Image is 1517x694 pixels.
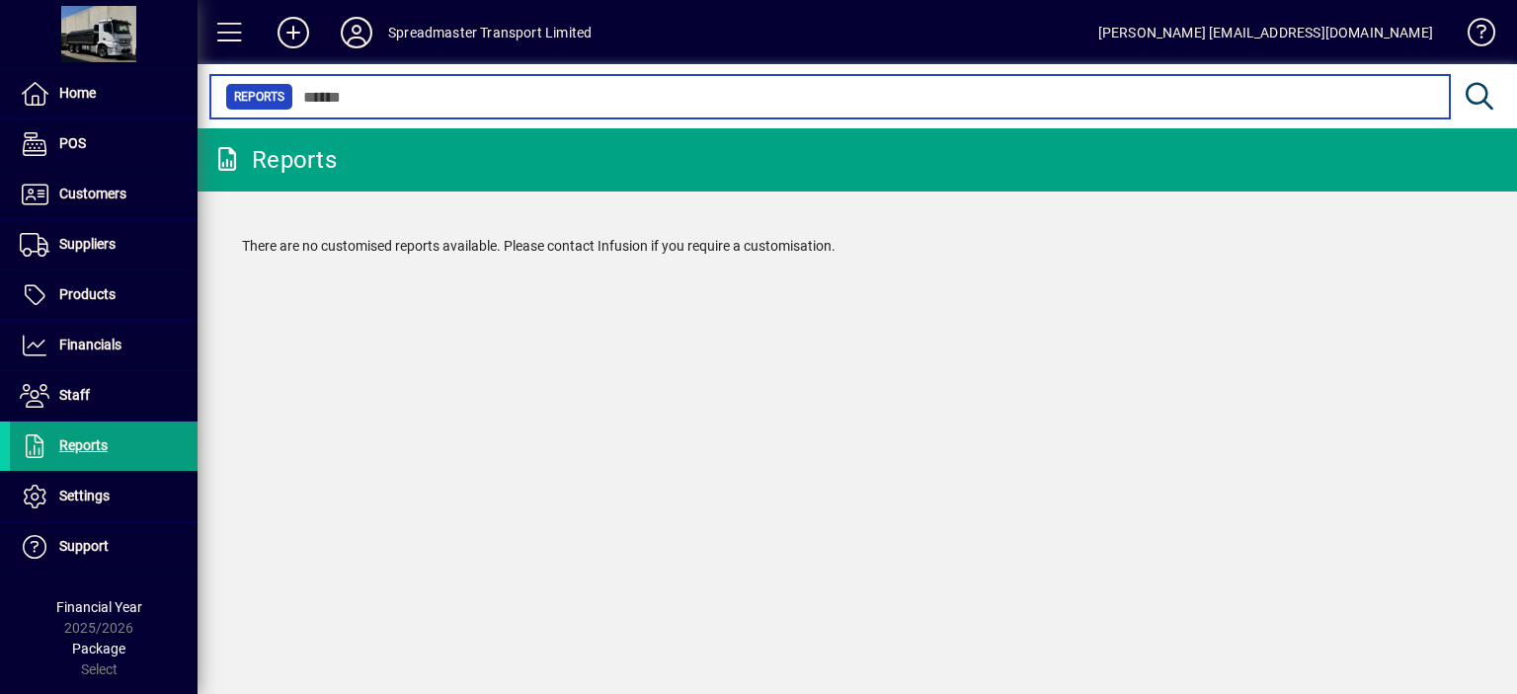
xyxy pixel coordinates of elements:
[234,87,284,107] span: Reports
[72,641,125,656] span: Package
[10,371,198,421] a: Staff
[222,216,1492,276] div: There are no customised reports available. Please contact Infusion if you require a customisation.
[59,85,96,101] span: Home
[262,15,325,50] button: Add
[59,387,90,403] span: Staff
[10,220,198,270] a: Suppliers
[59,236,116,252] span: Suppliers
[10,472,198,521] a: Settings
[59,538,109,554] span: Support
[59,488,110,503] span: Settings
[10,321,198,370] a: Financials
[388,17,592,48] div: Spreadmaster Transport Limited
[1453,4,1492,68] a: Knowledge Base
[1098,17,1433,48] div: [PERSON_NAME] [EMAIL_ADDRESS][DOMAIN_NAME]
[10,522,198,572] a: Support
[56,599,142,615] span: Financial Year
[325,15,388,50] button: Profile
[10,69,198,118] a: Home
[10,119,198,169] a: POS
[59,135,86,151] span: POS
[59,437,108,453] span: Reports
[10,270,198,320] a: Products
[59,337,121,352] span: Financials
[10,170,198,219] a: Customers
[59,186,126,201] span: Customers
[59,286,116,302] span: Products
[212,144,337,176] div: Reports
